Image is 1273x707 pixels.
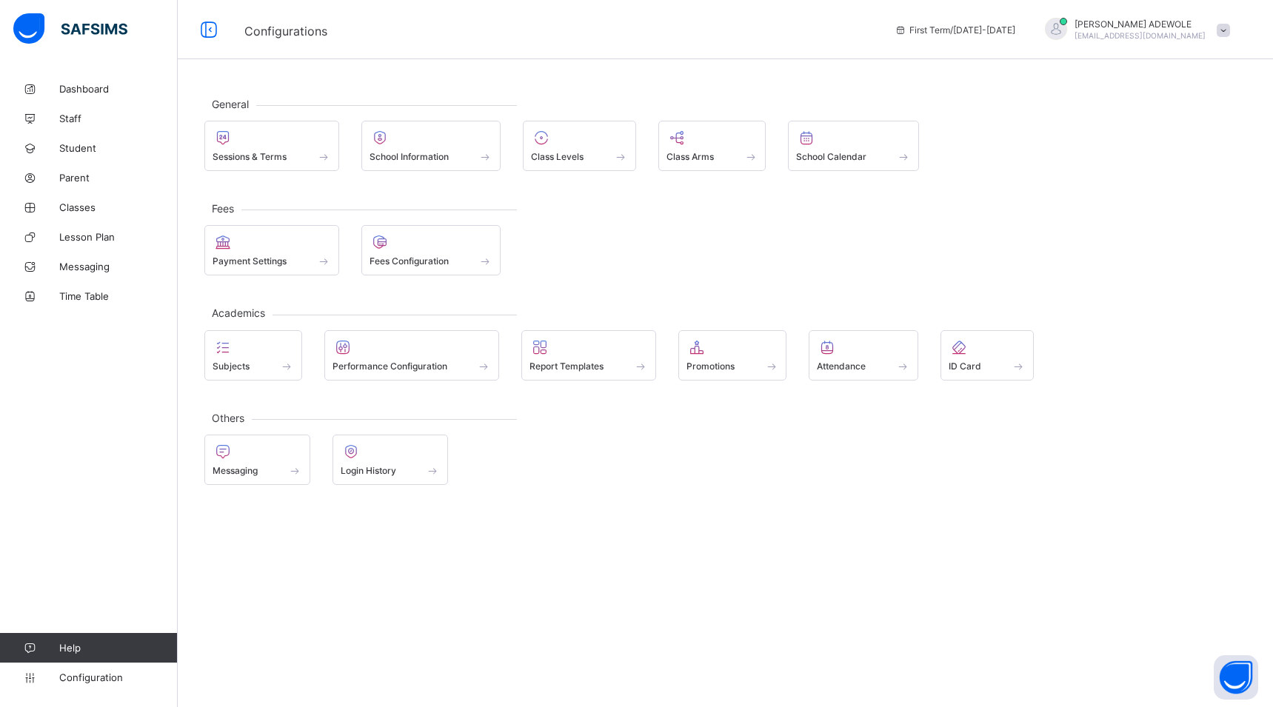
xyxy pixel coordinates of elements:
[788,121,919,171] div: School Calendar
[244,24,327,38] span: Configurations
[59,642,177,654] span: Help
[529,361,604,372] span: Report Templates
[204,225,339,275] div: Payment Settings
[204,202,241,215] span: Fees
[204,412,252,424] span: Others
[213,465,258,476] span: Messaging
[59,671,177,683] span: Configuration
[949,361,981,372] span: ID Card
[213,255,287,267] span: Payment Settings
[940,330,1034,381] div: ID Card
[59,201,178,213] span: Classes
[333,435,449,485] div: Login History
[333,361,447,372] span: Performance Configuration
[809,330,918,381] div: Attendance
[817,361,866,372] span: Attendance
[686,361,735,372] span: Promotions
[361,121,501,171] div: School Information
[13,13,127,44] img: safsims
[59,290,178,302] span: Time Table
[1030,18,1237,42] div: OLUBUNMIADEWOLE
[59,172,178,184] span: Parent
[59,142,178,154] span: Student
[204,330,302,381] div: Subjects
[361,225,501,275] div: Fees Configuration
[59,231,178,243] span: Lesson Plan
[341,465,396,476] span: Login History
[658,121,766,171] div: Class Arms
[324,330,500,381] div: Performance Configuration
[1214,655,1258,700] button: Open asap
[204,98,256,110] span: General
[370,151,449,162] span: School Information
[204,121,339,171] div: Sessions & Terms
[523,121,636,171] div: Class Levels
[370,255,449,267] span: Fees Configuration
[204,306,273,319] span: Academics
[1075,19,1206,30] span: [PERSON_NAME] ADEWOLE
[59,261,178,272] span: Messaging
[1075,31,1206,40] span: [EMAIL_ADDRESS][DOMAIN_NAME]
[895,24,1015,36] span: session/term information
[59,113,178,124] span: Staff
[213,361,250,372] span: Subjects
[678,330,787,381] div: Promotions
[796,151,866,162] span: School Calendar
[59,83,178,95] span: Dashboard
[666,151,714,162] span: Class Arms
[531,151,584,162] span: Class Levels
[521,330,656,381] div: Report Templates
[213,151,287,162] span: Sessions & Terms
[204,435,310,485] div: Messaging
